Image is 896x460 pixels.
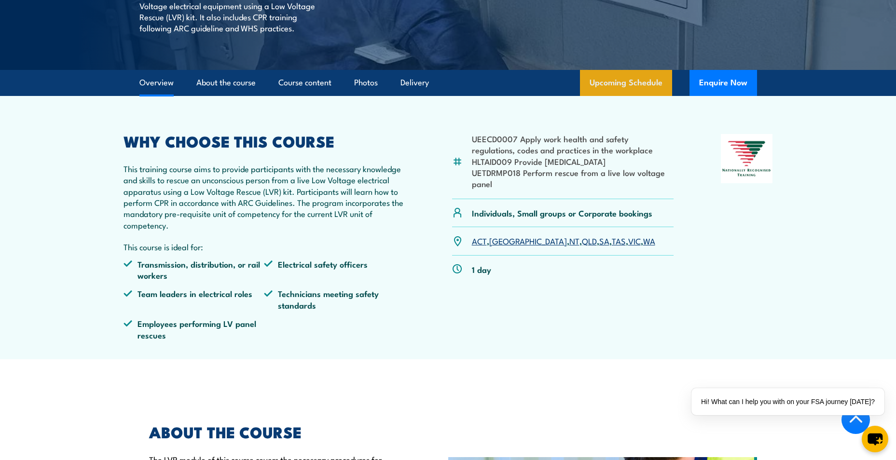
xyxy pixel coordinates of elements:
li: UETDRMP018 Perform rescue from a live low voltage panel [472,167,674,189]
a: TAS [612,235,626,246]
a: [GEOGRAPHIC_DATA] [489,235,567,246]
li: HLTAID009 Provide [MEDICAL_DATA] [472,156,674,167]
img: Nationally Recognised Training logo. [721,134,773,183]
a: NT [569,235,579,246]
a: VIC [628,235,641,246]
a: Overview [139,70,174,95]
a: WA [643,235,655,246]
li: Employees performing LV panel rescues [124,318,264,340]
button: Enquire Now [689,70,757,96]
a: About the course [196,70,256,95]
h2: WHY CHOOSE THIS COURSE [124,134,405,148]
a: ACT [472,235,487,246]
li: Transmission, distribution, or rail workers [124,258,264,281]
a: Upcoming Schedule [580,70,672,96]
a: SA [599,235,609,246]
button: chat-button [862,426,888,452]
p: This training course aims to provide participants with the necessary knowledge and skills to resc... [124,163,405,230]
p: 1 day [472,264,491,275]
div: Hi! What can I help you with on your FSA journey [DATE]? [691,388,884,415]
h2: ABOUT THE COURSE [149,425,404,438]
li: Technicians meeting safety standards [264,288,405,311]
p: This course is ideal for: [124,241,405,252]
li: Team leaders in electrical roles [124,288,264,311]
a: Course content [278,70,331,95]
a: Photos [354,70,378,95]
li: UEECD0007 Apply work health and safety regulations, codes and practices in the workplace [472,133,674,156]
p: , , , , , , , [472,235,655,246]
a: Delivery [400,70,429,95]
a: QLD [582,235,597,246]
p: Individuals, Small groups or Corporate bookings [472,207,652,218]
li: Electrical safety officers [264,258,405,281]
